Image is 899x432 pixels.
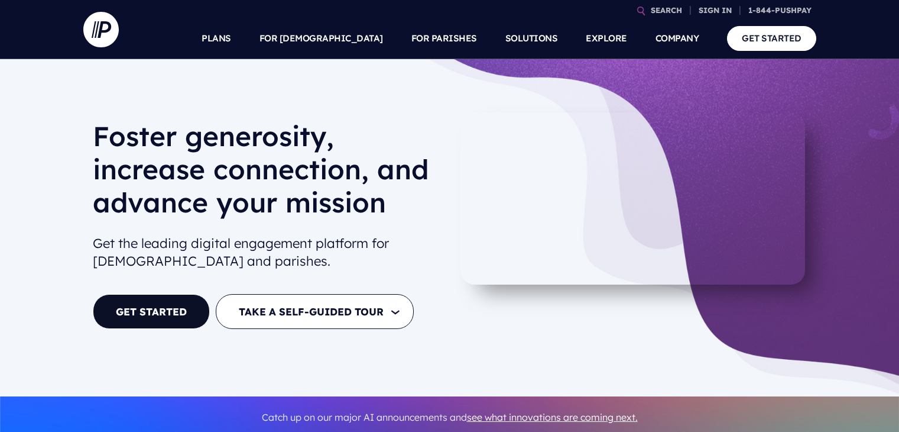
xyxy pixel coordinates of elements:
[93,294,210,329] a: GET STARTED
[505,18,558,59] a: SOLUTIONS
[586,18,627,59] a: EXPLORE
[467,411,638,423] a: see what innovations are coming next.
[93,230,440,276] h2: Get the leading digital engagement platform for [DEMOGRAPHIC_DATA] and parishes.
[259,18,383,59] a: FOR [DEMOGRAPHIC_DATA]
[216,294,414,329] button: TAKE A SELF-GUIDED TOUR
[93,120,440,228] h1: Foster generosity, increase connection, and advance your mission
[202,18,231,59] a: PLANS
[727,26,816,50] a: GET STARTED
[93,404,807,431] p: Catch up on our major AI announcements and
[411,18,477,59] a: FOR PARISHES
[655,18,699,59] a: COMPANY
